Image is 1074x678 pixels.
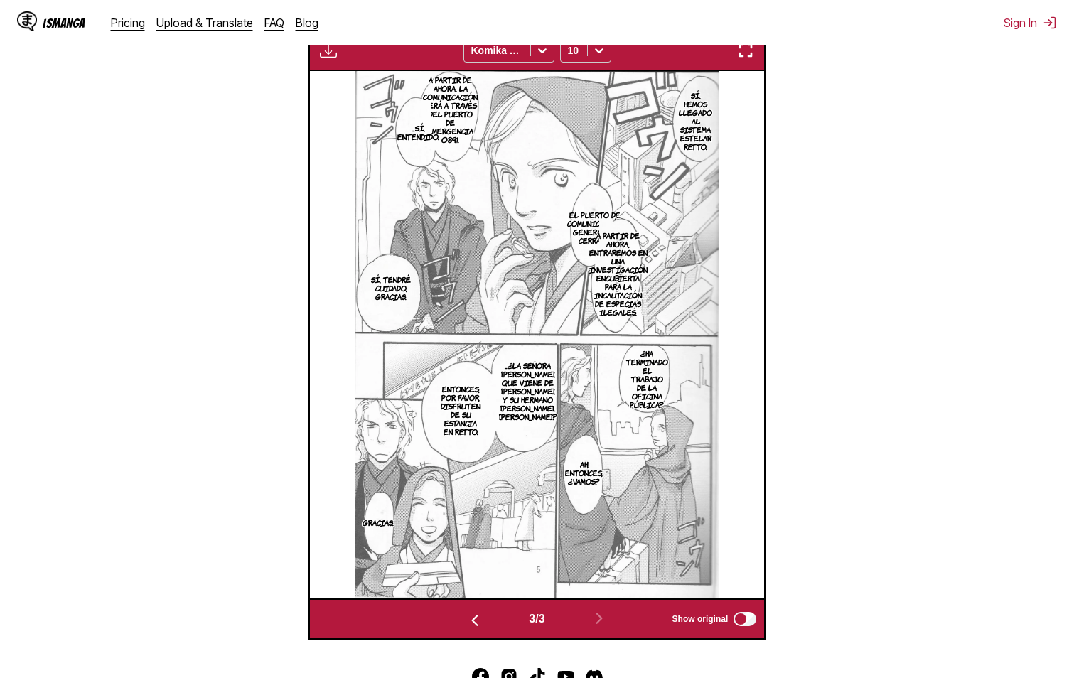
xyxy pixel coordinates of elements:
a: IsManga LogoIsManga [17,11,111,34]
img: Manga Panel [355,71,719,598]
p: Ah, entonces, ¿vamos? [562,457,606,488]
img: Download translated images [320,42,337,59]
p: ...¿La señora [PERSON_NAME], que viene de [PERSON_NAME], y su hermano [PERSON_NAME]... [PERSON_NA... [496,358,560,424]
input: Show original [734,612,756,626]
span: 3 / 3 [529,613,544,625]
p: El puerto de comunicación general se cerrará. [564,208,625,247]
a: Blog [296,16,318,30]
a: FAQ [264,16,284,30]
a: Pricing [111,16,145,30]
p: Entonces, por favor, disfruten de su estancia en Retto. [438,382,483,438]
div: IsManga [43,16,85,30]
img: Previous page [466,612,483,629]
img: Sign out [1043,16,1057,30]
p: A partir de ahora, entraremos en una investigación encubierta para la incautación de especias ile... [586,228,650,319]
p: Gracias. [360,515,397,529]
p: Sí. Hemos llegado al sistema estelar Retto. [676,88,715,154]
img: Next page [591,610,608,627]
p: ...Sí, entendido. [394,121,442,144]
button: Sign In [1004,16,1057,30]
img: Enter fullscreen [737,42,754,59]
p: ¿Ha terminado el trabajo de la oficina pública? [623,346,671,411]
a: Upload & Translate [156,16,253,30]
span: Show original [672,614,729,624]
p: Sí, tendré cuidado, gracias. [365,272,417,303]
img: IsManga Logo [17,11,37,31]
p: A partir de ahora, la comunicación será a través del puerto de emergencia 0891. [420,72,480,146]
